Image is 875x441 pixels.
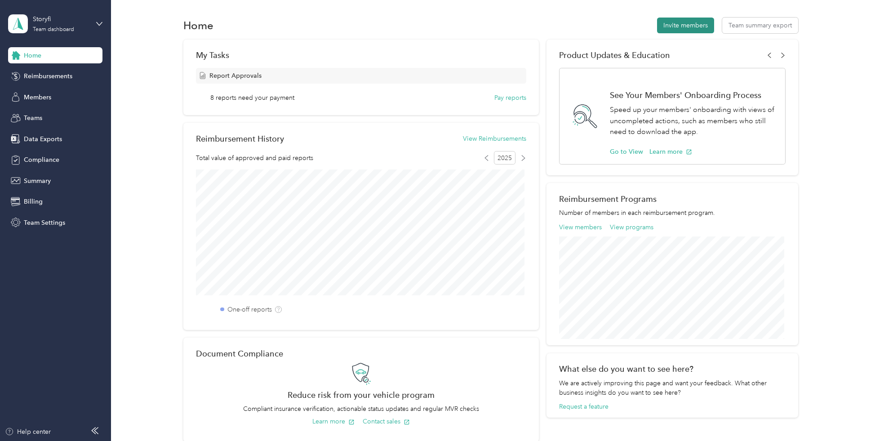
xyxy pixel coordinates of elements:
[210,93,294,102] span: 8 reports need your payment
[209,71,262,80] span: Report Approvals
[196,50,526,60] div: My Tasks
[610,147,643,156] button: Go to View
[24,51,41,60] span: Home
[559,50,670,60] span: Product Updates & Education
[24,93,51,102] span: Members
[559,364,786,374] div: What else do you want to see here?
[610,90,776,100] h1: See Your Members' Onboarding Process
[363,417,410,426] button: Contact sales
[227,305,272,314] label: One-off reports
[24,71,72,81] span: Reimbursements
[183,21,213,30] h1: Home
[24,218,65,227] span: Team Settings
[24,176,51,186] span: Summary
[559,194,786,204] h2: Reimbursement Programs
[196,153,313,163] span: Total value of approved and paid reports
[5,427,51,437] button: Help center
[24,134,62,144] span: Data Exports
[559,208,786,218] p: Number of members in each reimbursement program.
[722,18,798,33] button: Team summary export
[463,134,526,143] button: View Reimbursements
[825,391,875,441] iframe: Everlance-gr Chat Button Frame
[657,18,714,33] button: Invite members
[559,379,786,397] div: We are actively improving this page and want your feedback. What other business insights do you w...
[24,197,43,206] span: Billing
[196,349,283,358] h2: Document Compliance
[33,14,89,24] div: Storyfi
[649,147,692,156] button: Learn more
[559,223,602,232] button: View members
[24,155,59,165] span: Compliance
[196,390,526,400] h2: Reduce risk from your vehicle program
[610,104,776,138] p: Speed up your members' onboarding with views of uncompleted actions, such as members who still ne...
[494,151,515,165] span: 2025
[494,93,526,102] button: Pay reports
[196,404,526,414] p: Compliant insurance verification, actionable status updates and regular MVR checks
[312,417,355,426] button: Learn more
[196,134,284,143] h2: Reimbursement History
[559,402,609,411] button: Request a feature
[33,27,74,32] div: Team dashboard
[24,113,42,123] span: Teams
[610,223,653,232] button: View programs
